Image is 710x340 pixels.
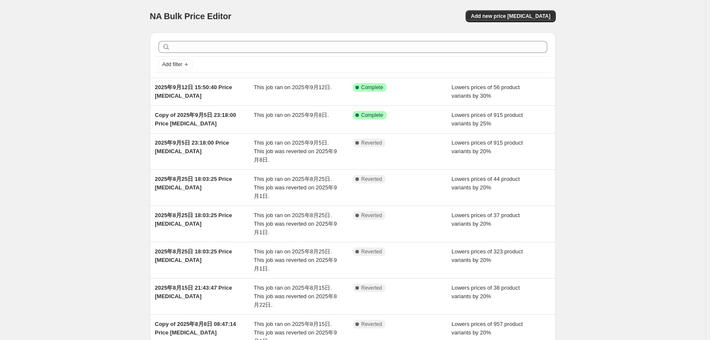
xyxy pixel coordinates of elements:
[466,10,555,22] button: Add new price [MEDICAL_DATA]
[452,176,520,191] span: Lowers prices of 44 product variants by 20%
[254,112,329,118] span: This job ran on 2025年9月8日.
[155,84,232,99] span: 2025年9月12日 15:50:40 Price [MEDICAL_DATA]
[361,176,382,183] span: Reverted
[254,212,337,235] span: This job ran on 2025年8月25日. This job was reverted on 2025年9月1日.
[254,139,337,163] span: This job ran on 2025年9月5日. This job was reverted on 2025年9月8日.
[452,139,523,154] span: Lowers prices of 915 product variants by 20%
[155,321,236,336] span: Copy of 2025年8月8日 08:47:14 Price [MEDICAL_DATA]
[155,139,229,154] span: 2025年9月5日 23:18:00 Price [MEDICAL_DATA]
[254,285,337,308] span: This job ran on 2025年8月15日. This job was reverted on 2025年8月22日.
[361,84,383,91] span: Complete
[155,248,232,263] span: 2025年8月25日 18:03:25 Price [MEDICAL_DATA]
[155,176,232,191] span: 2025年8月25日 18:03:25 Price [MEDICAL_DATA]
[155,285,232,299] span: 2025年8月15日 21:43:47 Price [MEDICAL_DATA]
[158,59,193,70] button: Add filter
[452,84,520,99] span: Lowers prices of 56 product variants by 30%
[471,13,550,20] span: Add new price [MEDICAL_DATA]
[452,321,523,336] span: Lowers prices of 957 product variants by 20%
[361,112,383,119] span: Complete
[162,61,182,68] span: Add filter
[452,248,523,263] span: Lowers prices of 323 product variants by 20%
[361,285,382,291] span: Reverted
[254,84,332,90] span: This job ran on 2025年9月12日.
[254,176,337,199] span: This job ran on 2025年8月25日. This job was reverted on 2025年9月1日.
[361,321,382,328] span: Reverted
[361,212,382,219] span: Reverted
[155,112,236,127] span: Copy of 2025年9月5日 23:18:00 Price [MEDICAL_DATA]
[452,112,523,127] span: Lowers prices of 915 product variants by 25%
[254,248,337,272] span: This job ran on 2025年8月25日. This job was reverted on 2025年9月1日.
[452,285,520,299] span: Lowers prices of 38 product variants by 20%
[155,212,232,227] span: 2025年8月25日 18:03:25 Price [MEDICAL_DATA]
[361,139,382,146] span: Reverted
[361,248,382,255] span: Reverted
[452,212,520,227] span: Lowers prices of 37 product variants by 20%
[150,12,232,21] span: NA Bulk Price Editor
